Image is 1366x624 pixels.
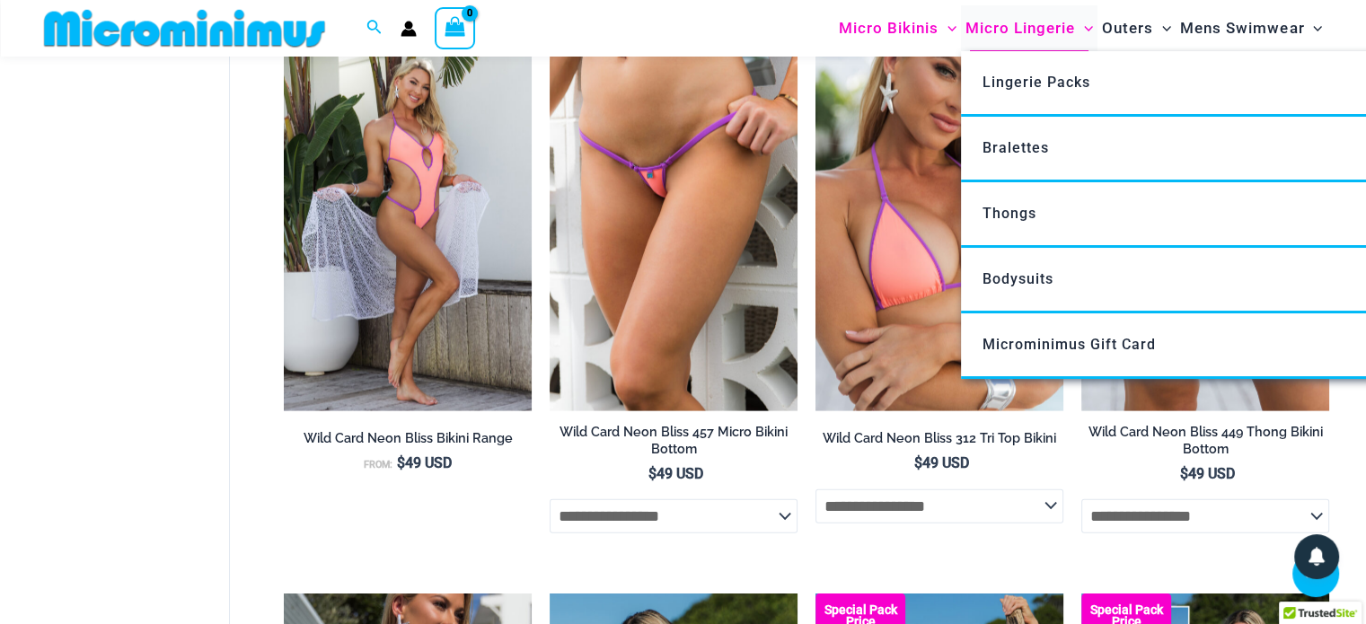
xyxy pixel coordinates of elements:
[1081,424,1329,464] a: Wild Card Neon Bliss 449 Thong Bikini Bottom
[648,465,657,482] span: $
[1075,5,1093,51] span: Menu Toggle
[815,40,1063,411] a: Wild Card Neon Bliss 312 Top 03Wild Card Neon Bliss 312 Top 457 Micro 02Wild Card Neon Bliss 312 ...
[648,465,703,482] bdi: 49 USD
[284,430,532,447] h2: Wild Card Neon Bliss Bikini Range
[1081,424,1329,457] h2: Wild Card Neon Bliss 449 Thong Bikini Bottom
[1097,5,1176,51] a: OutersMenu ToggleMenu Toggle
[815,430,1063,447] h2: Wild Card Neon Bliss 312 Tri Top Bikini
[965,5,1075,51] span: Micro Lingerie
[397,454,452,471] bdi: 49 USD
[550,40,798,411] img: Wild Card Neon Bliss 312 Top 457 Micro 04
[983,205,1036,222] span: Thongs
[364,459,392,470] span: From:
[815,430,1063,453] a: Wild Card Neon Bliss 312 Tri Top Bikini
[961,5,1097,51] a: Micro LingerieMenu ToggleMenu Toggle
[550,40,798,411] a: Wild Card Neon Bliss 312 Top 457 Micro 04Wild Card Neon Bliss 312 Top 457 Micro 05Wild Card Neon ...
[832,3,1330,54] nav: Site Navigation
[1180,465,1235,482] bdi: 49 USD
[1176,5,1326,51] a: Mens SwimwearMenu ToggleMenu Toggle
[550,424,798,464] a: Wild Card Neon Bliss 457 Micro Bikini Bottom
[435,7,476,48] a: View Shopping Cart, empty
[983,74,1090,91] span: Lingerie Packs
[983,139,1049,156] span: Bralettes
[550,424,798,457] h2: Wild Card Neon Bliss 457 Micro Bikini Bottom
[1304,5,1322,51] span: Menu Toggle
[401,21,417,37] a: Account icon link
[284,430,532,453] a: Wild Card Neon Bliss Bikini Range
[983,270,1053,287] span: Bodysuits
[284,40,532,411] a: Wild Card Neon Bliss 312 Top 01Wild Card Neon Bliss 819 One Piece St Martin 5996 Sarong 04Wild Ca...
[914,454,922,471] span: $
[37,8,332,48] img: MM SHOP LOGO FLAT
[1180,5,1304,51] span: Mens Swimwear
[284,40,532,411] img: Wild Card Neon Bliss 312 Top 01
[1180,465,1188,482] span: $
[815,40,1063,411] img: Wild Card Neon Bliss 312 Top 03
[914,454,969,471] bdi: 49 USD
[1153,5,1171,51] span: Menu Toggle
[397,454,405,471] span: $
[1102,5,1153,51] span: Outers
[983,336,1156,353] span: Microminimus Gift Card
[834,5,961,51] a: Micro BikinisMenu ToggleMenu Toggle
[366,17,383,40] a: Search icon link
[839,5,939,51] span: Micro Bikinis
[939,5,956,51] span: Menu Toggle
